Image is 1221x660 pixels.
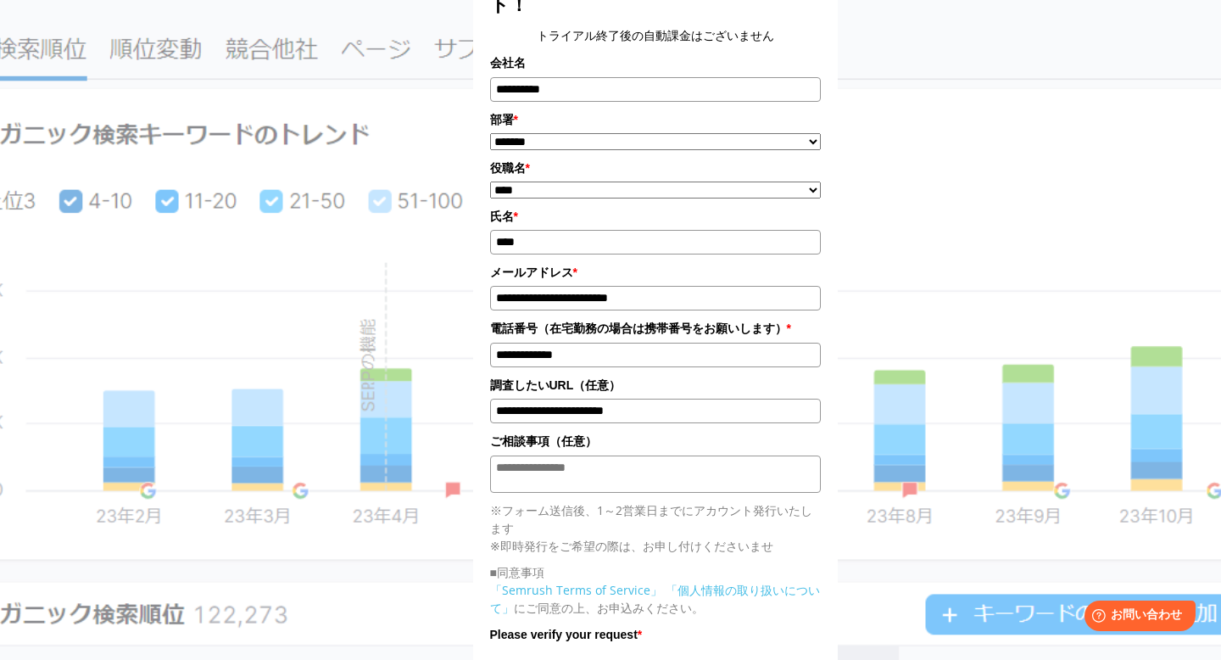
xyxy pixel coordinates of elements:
[490,563,821,581] p: ■同意事項
[490,319,821,338] label: 電話番号（在宅勤務の場合は携帯番号をお願いします）
[490,53,821,72] label: 会社名
[490,582,662,598] a: 「Semrush Terms of Service」
[490,582,820,616] a: 「個人情報の取り扱いについて」
[490,432,821,450] label: ご相談事項（任意）
[490,581,821,617] p: にご同意の上、お申込みください。
[490,26,821,45] center: トライアル終了後の自動課金はございません
[490,625,821,644] label: Please verify your request
[490,110,821,129] label: 部署
[490,263,821,282] label: メールアドレス
[490,376,821,394] label: 調査したいURL（任意）
[490,159,821,177] label: 役職名
[490,207,821,226] label: 氏名
[490,501,821,555] p: ※フォーム送信後、1～2営業日までにアカウント発行いたします ※即時発行をご希望の際は、お申し付けくださいませ
[1070,594,1202,641] iframe: Help widget launcher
